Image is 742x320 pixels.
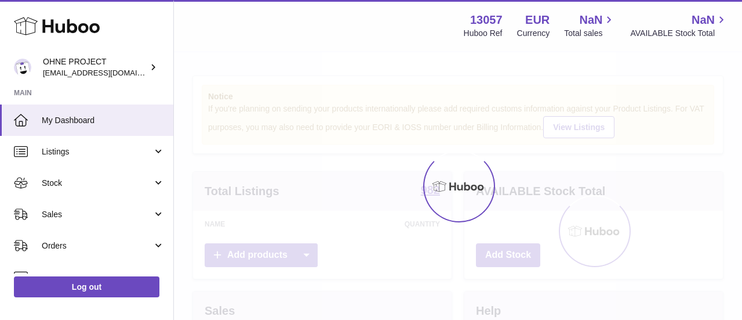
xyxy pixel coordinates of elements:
span: [EMAIL_ADDRESS][DOMAIN_NAME] [43,68,170,77]
a: Log out [14,276,159,297]
div: Currency [517,28,550,39]
div: Huboo Ref [464,28,503,39]
span: Sales [42,209,152,220]
span: NaN [692,12,715,28]
div: OHNE PROJECT [43,56,147,78]
span: Stock [42,178,152,189]
span: AVAILABLE Stock Total [630,28,728,39]
span: Orders [42,240,152,251]
span: Listings [42,146,152,157]
span: Usage [42,272,165,283]
a: NaN Total sales [564,12,616,39]
span: NaN [579,12,602,28]
a: NaN AVAILABLE Stock Total [630,12,728,39]
img: internalAdmin-13057@internal.huboo.com [14,59,31,76]
span: Total sales [564,28,616,39]
strong: EUR [525,12,550,28]
strong: 13057 [470,12,503,28]
span: My Dashboard [42,115,165,126]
